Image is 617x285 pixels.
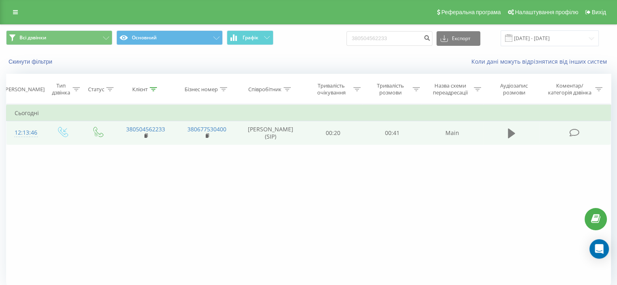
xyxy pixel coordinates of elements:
a: 380504562233 [126,125,165,133]
td: Main [421,121,483,145]
button: Експорт [436,31,480,46]
button: Скинути фільтри [6,58,56,65]
div: Статус [88,86,104,93]
button: Основний [116,30,223,45]
input: Пошук за номером [346,31,432,46]
div: Аудіозапис розмови [490,82,538,96]
div: Тривалість очікування [311,82,352,96]
div: Тривалість розмови [370,82,411,96]
div: Клієнт [132,86,148,93]
div: Тип дзвінка [51,82,70,96]
div: 12:13:46 [15,125,36,141]
td: Сьогодні [6,105,611,121]
div: Коментар/категорія дзвінка [546,82,593,96]
div: Назва схеми переадресації [429,82,472,96]
div: Бізнес номер [185,86,218,93]
div: [PERSON_NAME] [4,86,45,93]
div: Open Intercom Messenger [589,239,609,259]
td: 00:41 [363,121,421,145]
div: Співробітник [248,86,282,93]
button: Всі дзвінки [6,30,112,45]
button: Графік [227,30,273,45]
td: 00:20 [304,121,363,145]
span: Налаштування профілю [515,9,578,15]
a: Коли дані можуть відрізнятися вiд інших систем [471,58,611,65]
span: Вихід [592,9,606,15]
span: Графік [243,35,258,41]
a: 380677530400 [187,125,226,133]
td: [PERSON_NAME] (SIP) [238,121,304,145]
span: Реферальна програма [441,9,501,15]
span: Всі дзвінки [19,34,46,41]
